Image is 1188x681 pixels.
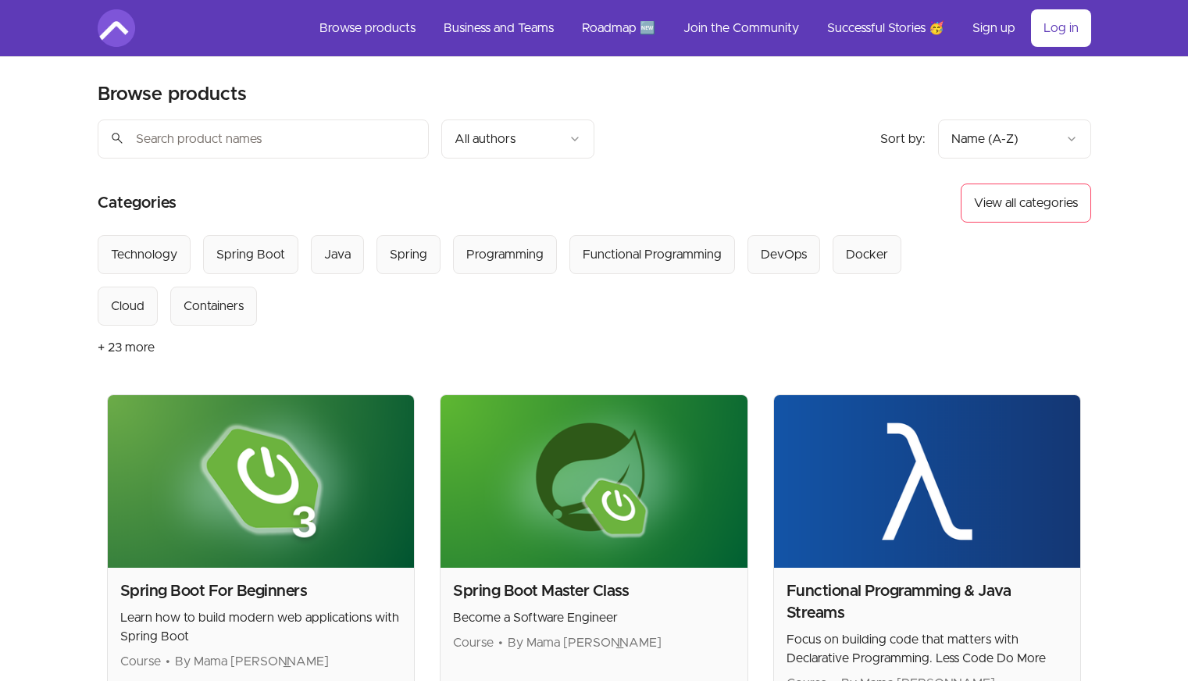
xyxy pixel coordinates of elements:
[498,636,503,649] span: •
[110,127,124,149] span: search
[98,9,135,47] img: Amigoscode logo
[390,245,427,264] div: Spring
[98,82,247,107] h2: Browse products
[441,395,747,568] img: Product image for Spring Boot Master Class
[453,636,494,649] span: Course
[216,245,285,264] div: Spring Boot
[431,9,566,47] a: Business and Teams
[453,608,735,627] p: Become a Software Engineer
[761,245,807,264] div: DevOps
[175,655,329,668] span: By Mama [PERSON_NAME]
[98,326,155,369] button: + 23 more
[960,9,1028,47] a: Sign up
[961,184,1091,223] button: View all categories
[441,119,594,159] button: Filter by author
[98,184,177,223] h2: Categories
[307,9,428,47] a: Browse products
[307,9,1091,47] nav: Main
[815,9,957,47] a: Successful Stories 🥳
[166,655,170,668] span: •
[569,9,668,47] a: Roadmap 🆕
[98,119,429,159] input: Search product names
[120,655,161,668] span: Course
[938,119,1091,159] button: Product sort options
[111,245,177,264] div: Technology
[111,297,144,316] div: Cloud
[1031,9,1091,47] a: Log in
[846,245,888,264] div: Docker
[120,580,402,602] h2: Spring Boot For Beginners
[108,395,415,568] img: Product image for Spring Boot For Beginners
[583,245,722,264] div: Functional Programming
[787,630,1068,668] p: Focus on building code that matters with Declarative Programming. Less Code Do More
[787,580,1068,624] h2: Functional Programming & Java Streams
[324,245,351,264] div: Java
[508,636,662,649] span: By Mama [PERSON_NAME]
[774,395,1081,568] img: Product image for Functional Programming & Java Streams
[671,9,812,47] a: Join the Community
[453,580,735,602] h2: Spring Boot Master Class
[120,608,402,646] p: Learn how to build modern web applications with Spring Boot
[184,297,244,316] div: Containers
[466,245,544,264] div: Programming
[880,133,926,145] span: Sort by:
